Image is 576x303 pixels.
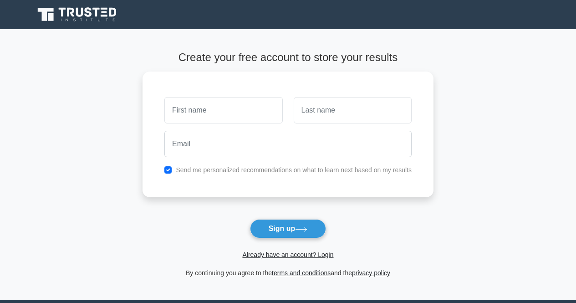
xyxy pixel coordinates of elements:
a: privacy policy [352,269,390,277]
label: Send me personalized recommendations on what to learn next based on my results [176,166,412,174]
input: First name [164,97,282,123]
a: terms and conditions [272,269,331,277]
input: Last name [294,97,412,123]
h4: Create your free account to store your results [143,51,433,64]
div: By continuing you agree to the and the [137,267,439,278]
button: Sign up [250,219,326,238]
a: Already have an account? Login [242,251,333,258]
input: Email [164,131,412,157]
